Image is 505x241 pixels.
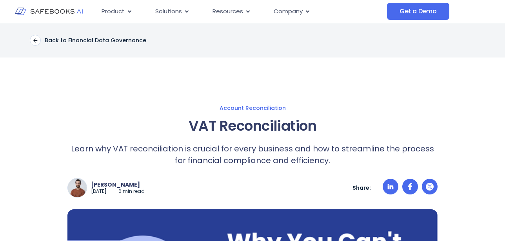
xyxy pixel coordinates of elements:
p: Learn why VAT reconciliation is crucial for every business and how to streamline the process for ... [67,143,438,166]
span: Solutions [155,7,182,16]
p: 6 min read [118,188,145,195]
p: [DATE] [91,188,107,195]
div: Menu Toggle [95,4,387,19]
span: Resources [213,7,243,16]
a: Account Reconciliation [8,104,497,112]
p: Back to Financial Data Governance [45,37,146,44]
a: Get a Demo [387,3,449,20]
nav: Menu [95,4,387,19]
span: Get a Demo [400,7,437,15]
img: a man with a beard and a brown sweater [68,178,87,197]
p: [PERSON_NAME] [91,181,145,188]
a: Back to Financial Data Governance [30,35,146,46]
p: Share: [352,184,371,191]
span: Product [102,7,125,16]
span: Company [274,7,303,16]
h1: VAT Reconciliation [67,115,438,137]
